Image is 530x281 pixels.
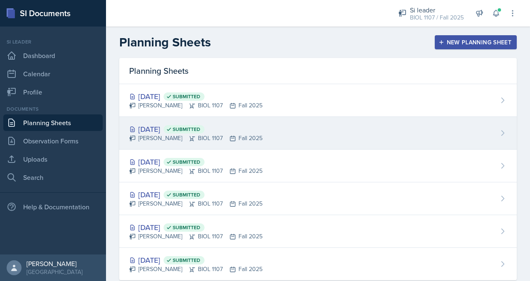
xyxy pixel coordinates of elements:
[3,133,103,149] a: Observation Forms
[440,39,511,46] div: New Planning Sheet
[173,224,200,231] span: Submitted
[3,169,103,186] a: Search
[3,105,103,113] div: Documents
[129,124,263,135] div: [DATE]
[129,156,263,167] div: [DATE]
[26,259,82,268] div: [PERSON_NAME]
[26,268,82,276] div: [GEOGRAPHIC_DATA]
[119,182,517,215] a: [DATE] Submitted [PERSON_NAME]BIOL 1107Fall 2025
[129,199,263,208] div: [PERSON_NAME] BIOL 1107 Fall 2025
[3,47,103,64] a: Dashboard
[129,254,263,266] div: [DATE]
[173,257,200,264] span: Submitted
[3,84,103,100] a: Profile
[173,93,200,100] span: Submitted
[3,65,103,82] a: Calendar
[129,265,263,274] div: [PERSON_NAME] BIOL 1107 Fall 2025
[129,134,263,143] div: [PERSON_NAME] BIOL 1107 Fall 2025
[119,58,517,84] div: Planning Sheets
[119,248,517,280] a: [DATE] Submitted [PERSON_NAME]BIOL 1107Fall 2025
[3,38,103,46] div: Si leader
[129,101,263,110] div: [PERSON_NAME] BIOL 1107 Fall 2025
[129,91,263,102] div: [DATE]
[435,35,517,49] button: New Planning Sheet
[119,150,517,182] a: [DATE] Submitted [PERSON_NAME]BIOL 1107Fall 2025
[173,159,200,165] span: Submitted
[173,126,200,133] span: Submitted
[410,5,464,15] div: Si leader
[3,151,103,167] a: Uploads
[119,84,517,117] a: [DATE] Submitted [PERSON_NAME]BIOL 1107Fall 2025
[119,117,517,150] a: [DATE] Submitted [PERSON_NAME]BIOL 1107Fall 2025
[129,232,263,241] div: [PERSON_NAME] BIOL 1107 Fall 2025
[3,199,103,215] div: Help & Documentation
[119,215,517,248] a: [DATE] Submitted [PERSON_NAME]BIOL 1107Fall 2025
[129,189,263,200] div: [DATE]
[119,35,211,50] h2: Planning Sheets
[173,191,200,198] span: Submitted
[3,114,103,131] a: Planning Sheets
[410,13,464,22] div: BIOL 1107 / Fall 2025
[129,167,263,175] div: [PERSON_NAME] BIOL 1107 Fall 2025
[129,222,263,233] div: [DATE]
